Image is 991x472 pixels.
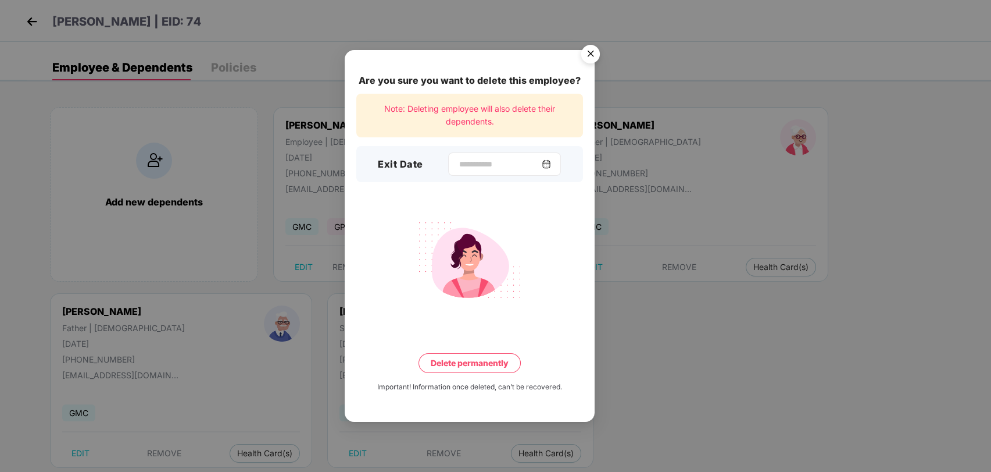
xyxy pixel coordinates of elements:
button: Close [574,39,606,70]
div: Note: Deleting employee will also delete their dependents. [356,94,583,137]
img: svg+xml;base64,PHN2ZyB4bWxucz0iaHR0cDovL3d3dy53My5vcmcvMjAwMC9zdmciIHdpZHRoPSI1NiIgaGVpZ2h0PSI1Ni... [574,40,607,72]
button: Delete permanently [418,353,521,373]
img: svg+xml;base64,PHN2ZyB4bWxucz0iaHR0cDovL3d3dy53My5vcmcvMjAwMC9zdmciIHdpZHRoPSIyMjQiIGhlaWdodD0iMT... [405,215,535,306]
div: Important! Information once deleted, can’t be recovered. [377,382,562,393]
div: Are you sure you want to delete this employee? [356,73,583,88]
h3: Exit Date [378,157,423,172]
img: svg+xml;base64,PHN2ZyBpZD0iQ2FsZW5kYXItMzJ4MzIiIHhtbG5zPSJodHRwOi8vd3d3LnczLm9yZy8yMDAwL3N2ZyIgd2... [542,159,551,169]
